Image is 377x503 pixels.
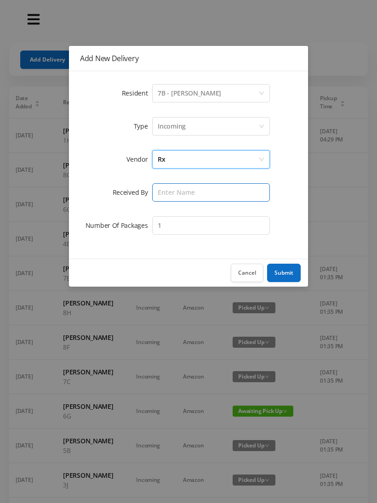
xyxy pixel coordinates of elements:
div: Rx [158,151,165,168]
div: Add New Delivery [80,53,297,63]
label: Received By [113,188,153,197]
label: Type [134,122,153,130]
button: Submit [267,264,301,282]
button: Cancel [231,264,263,282]
div: 7B - David Graubard [158,85,221,102]
i: icon: down [259,124,264,130]
i: icon: down [259,157,264,163]
label: Resident [122,89,153,97]
label: Vendor [126,155,152,164]
input: Enter Name [152,183,270,202]
div: Incoming [158,118,186,135]
i: icon: down [259,90,264,97]
form: Add New Delivery [80,82,297,237]
label: Number Of Packages [86,221,153,230]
